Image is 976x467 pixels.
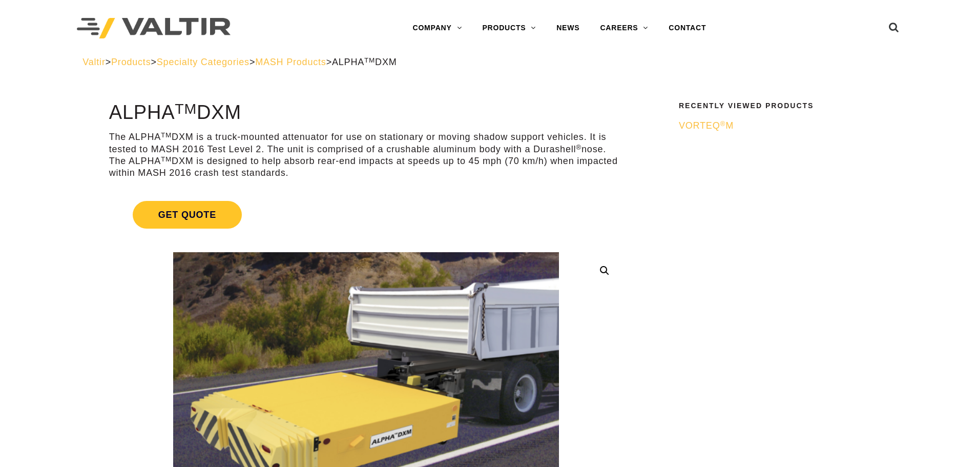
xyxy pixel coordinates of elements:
span: VORTEQ M [679,120,734,131]
span: ALPHA DXM [332,57,397,67]
a: CONTACT [658,18,716,38]
sup: ® [576,144,582,151]
img: Valtir [77,18,231,39]
sup: ® [720,120,725,128]
span: Get Quote [133,201,242,229]
h2: Recently Viewed Products [679,102,887,110]
a: Valtir [82,57,105,67]
a: Get Quote [109,189,623,241]
a: COMPANY [402,18,472,38]
a: Specialty Categories [157,57,250,67]
a: CAREERS [590,18,658,38]
a: NEWS [546,18,590,38]
a: VORTEQ®M [679,120,887,132]
a: MASH Products [255,57,326,67]
div: > > > > [82,56,894,68]
sup: TM [161,155,172,163]
p: The ALPHA DXM is a truck-mounted attenuator for use on stationary or moving shadow support vehicl... [109,131,623,179]
sup: TM [175,100,197,117]
sup: TM [161,131,172,139]
h1: ALPHA DXM [109,102,623,124]
a: PRODUCTS [472,18,546,38]
sup: TM [364,56,375,64]
a: Products [111,57,151,67]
